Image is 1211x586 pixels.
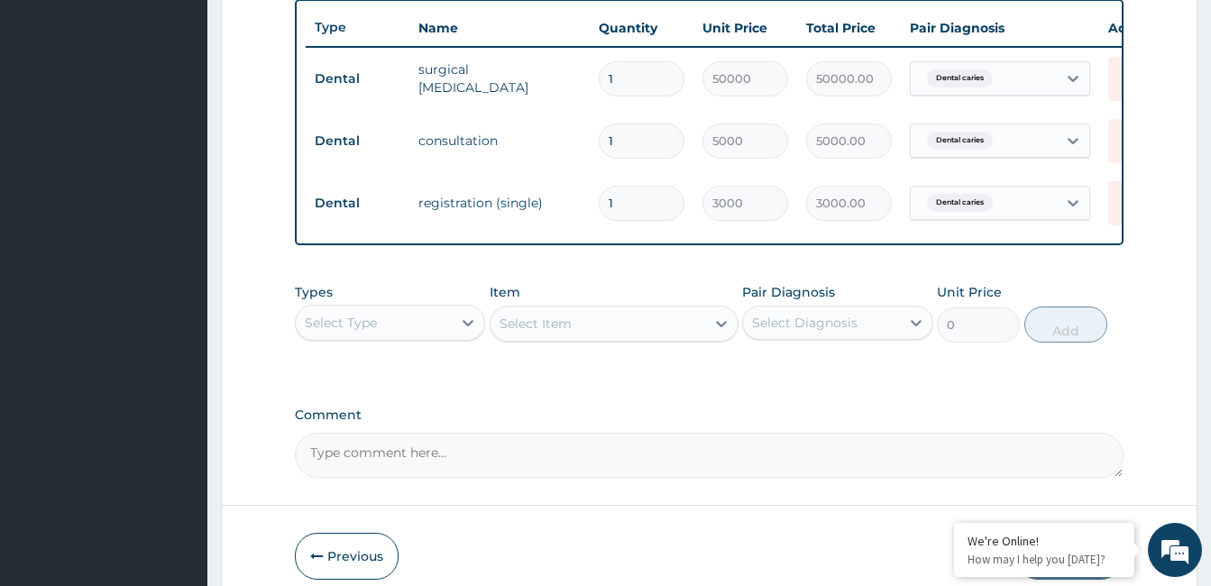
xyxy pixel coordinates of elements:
[901,10,1099,46] th: Pair Diagnosis
[797,10,901,46] th: Total Price
[968,533,1121,549] div: We're Online!
[937,283,1002,301] label: Unit Price
[33,90,73,135] img: d_794563401_company_1708531726252_794563401
[927,194,993,212] span: Dental caries
[9,393,344,456] textarea: Type your message and hit 'Enter'
[1024,307,1107,343] button: Add
[306,187,409,220] td: Dental
[409,51,590,105] td: surgical [MEDICAL_DATA]
[742,283,835,301] label: Pair Diagnosis
[927,69,993,87] span: Dental caries
[306,62,409,96] td: Dental
[590,10,693,46] th: Quantity
[693,10,797,46] th: Unit Price
[94,101,303,124] div: Chat with us now
[927,132,993,150] span: Dental caries
[295,407,1124,423] label: Comment
[295,285,333,300] label: Types
[295,533,399,580] button: Previous
[1099,10,1189,46] th: Actions
[105,178,249,360] span: We're online!
[306,11,409,44] th: Type
[296,9,339,52] div: Minimize live chat window
[409,123,590,159] td: consultation
[752,314,858,332] div: Select Diagnosis
[305,314,377,332] div: Select Type
[306,124,409,158] td: Dental
[968,552,1121,567] p: How may I help you today?
[409,185,590,221] td: registration (single)
[409,10,590,46] th: Name
[490,283,520,301] label: Item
